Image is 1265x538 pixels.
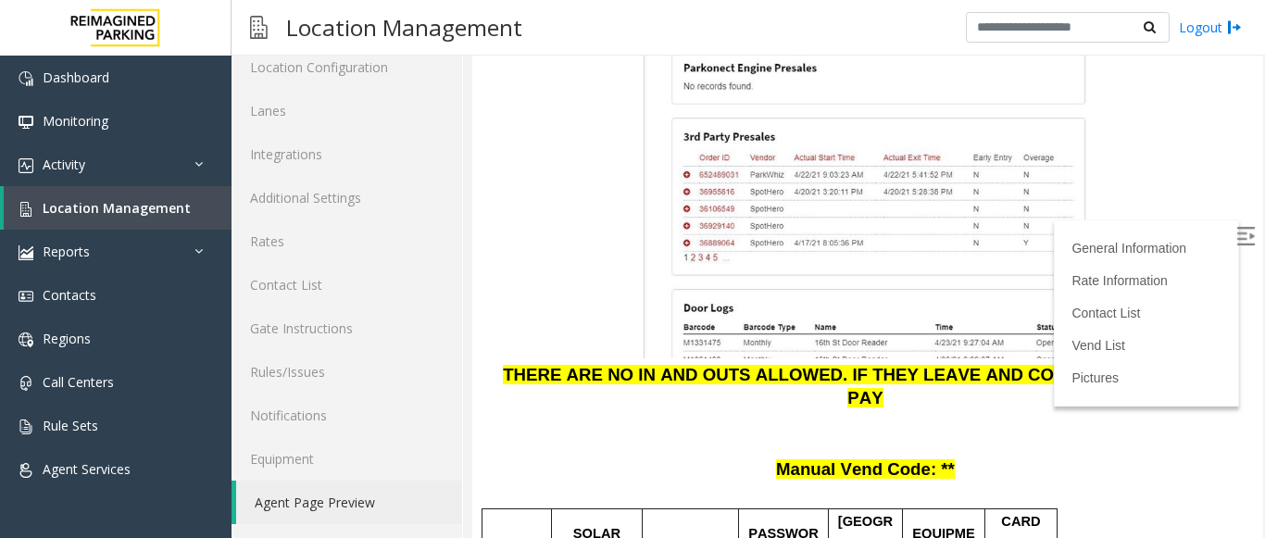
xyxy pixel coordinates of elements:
a: Location Configuration [232,45,462,89]
a: Logout [1179,18,1242,37]
img: Open/Close Sidebar Menu [764,186,783,205]
span: [GEOGRAPHIC_DATA] [363,473,422,535]
a: General Information [599,200,714,215]
a: Contact List [232,263,462,307]
img: logout [1227,18,1242,37]
span: Location Management [43,199,191,217]
a: Contact List [599,265,668,280]
a: Rate Information [599,232,695,247]
a: Pictures [599,330,646,344]
a: Additional Settings [232,176,462,219]
span: Agent Services [43,460,131,478]
span: PASSWORD [276,485,346,524]
span: Reports [43,243,90,260]
span: THERE ARE NO IN AND OUTS ALLOWED. IF THEY LEAVE AND COME BACK, THE MUST PAY [31,324,760,368]
span: Rule Sets [43,417,98,434]
img: 'icon' [19,376,33,391]
img: 'icon' [19,289,33,304]
a: Agent Page Preview [236,481,462,524]
a: Lanes [232,89,462,132]
img: 'icon' [19,71,33,86]
a: Rates [232,219,462,263]
span: Contacts [43,286,96,304]
a: Equipment [232,437,462,481]
span: Manual Vend Code: ** [304,419,482,438]
a: Integrations [232,132,462,176]
span: Regions [43,330,91,347]
a: Vend List [599,297,653,312]
span: Activity [43,156,85,173]
a: Gate Instructions [232,307,462,350]
img: 'icon' [19,463,33,478]
img: 'icon' [19,245,33,260]
a: Notifications [232,394,462,437]
img: 'icon' [19,115,33,130]
span: Call Centers [43,373,114,391]
span: Monitoring [43,112,108,130]
img: 'icon' [19,332,33,347]
span: EQUIPMENT [440,485,503,524]
img: 'icon' [19,202,33,217]
a: Rules/Issues [232,350,462,394]
img: pageIcon [250,5,268,50]
span: CARD INSERTION [522,473,576,535]
a: Location Management [4,186,232,230]
h3: Location Management [277,5,532,50]
img: 'icon' [19,158,33,173]
img: 'icon' [19,419,33,434]
span: SOLAR WINDS [100,485,148,524]
span: Dashboard [43,69,109,86]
